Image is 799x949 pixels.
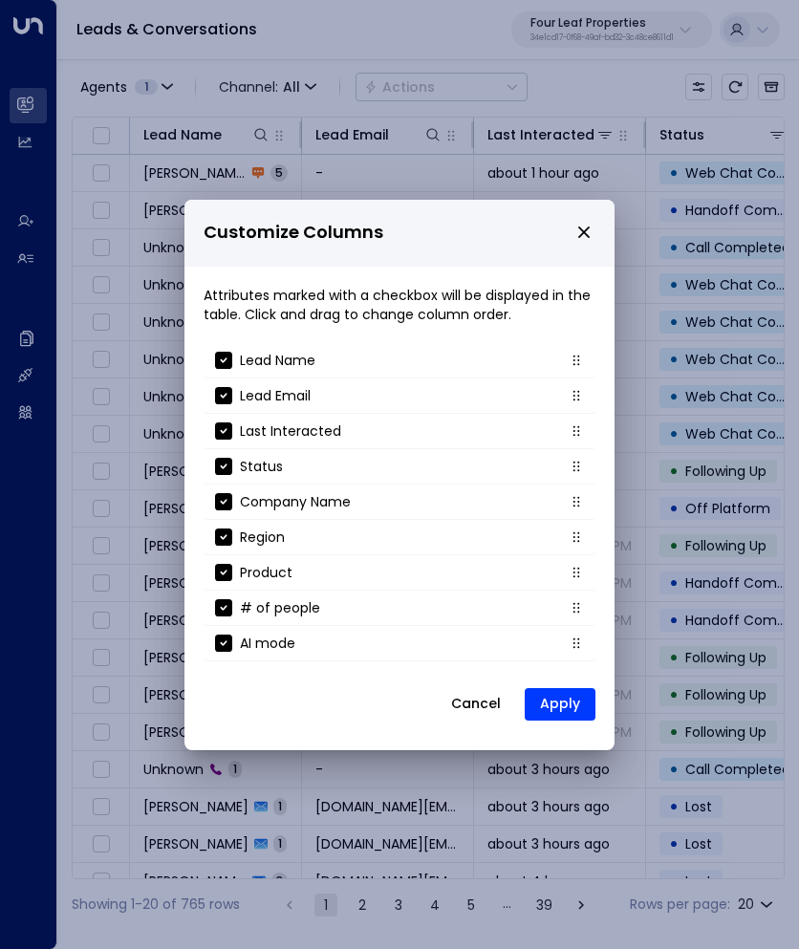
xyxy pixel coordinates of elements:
p: Region [240,528,285,547]
p: Status [240,457,283,476]
p: Company Name [240,492,351,511]
span: Customize Columns [204,219,383,247]
p: Last Interacted [240,421,341,441]
button: Cancel [435,687,517,722]
button: Apply [525,688,595,721]
p: AI mode [240,634,295,653]
p: Lead Email [240,386,311,405]
button: close [575,224,593,241]
p: # of people [240,598,320,617]
p: Product [240,563,292,582]
p: Attributes marked with a checkbox will be displayed in the table. Click and drag to change column... [204,286,595,324]
p: Lead Name [240,351,315,370]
